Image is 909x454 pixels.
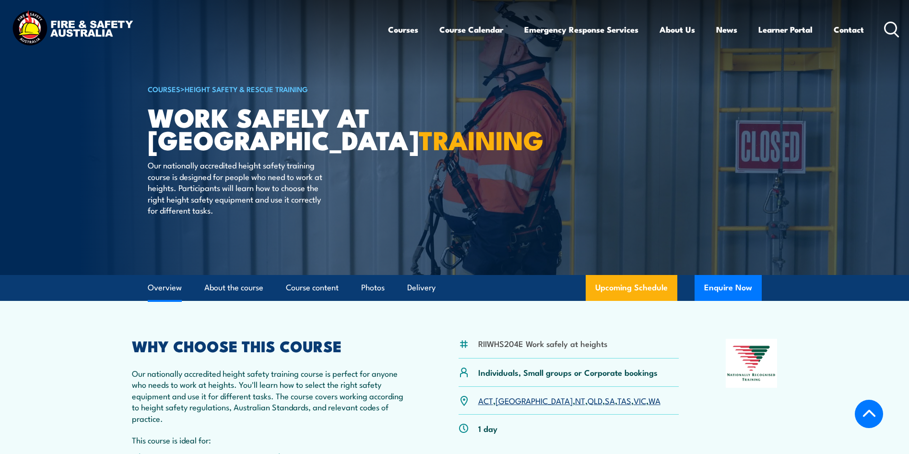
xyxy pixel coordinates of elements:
a: Courses [388,17,418,42]
a: Height Safety & Rescue Training [185,84,308,94]
button: Enquire Now [695,275,762,301]
p: This course is ideal for: [132,434,412,445]
a: Delivery [407,275,436,300]
a: COURSES [148,84,180,94]
h6: > [148,83,385,95]
p: Our nationally accredited height safety training course is perfect for anyone who needs to work a... [132,368,412,424]
h2: WHY CHOOSE THIS COURSE [132,339,412,352]
p: , , , , , , , [478,395,661,406]
a: TAS [617,394,631,406]
li: RIIWHS204E Work safely at heights [478,338,607,349]
a: Course Calendar [439,17,503,42]
a: Contact [834,17,864,42]
p: Individuals, Small groups or Corporate bookings [478,367,658,378]
a: QLD [588,394,602,406]
a: Emergency Response Services [524,17,638,42]
a: ACT [478,394,493,406]
a: About the course [204,275,263,300]
h1: Work Safely at [GEOGRAPHIC_DATA] [148,106,385,150]
a: News [716,17,737,42]
a: Photos [361,275,385,300]
a: Learner Portal [758,17,813,42]
a: [GEOGRAPHIC_DATA] [496,394,573,406]
p: Our nationally accredited height safety training course is designed for people who need to work a... [148,159,323,215]
a: Course content [286,275,339,300]
a: NT [575,394,585,406]
a: WA [649,394,661,406]
strong: TRAINING [419,119,543,159]
a: SA [605,394,615,406]
a: Overview [148,275,182,300]
img: Nationally Recognised Training logo. [726,339,778,388]
a: About Us [660,17,695,42]
a: VIC [634,394,646,406]
p: 1 day [478,423,497,434]
a: Upcoming Schedule [586,275,677,301]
